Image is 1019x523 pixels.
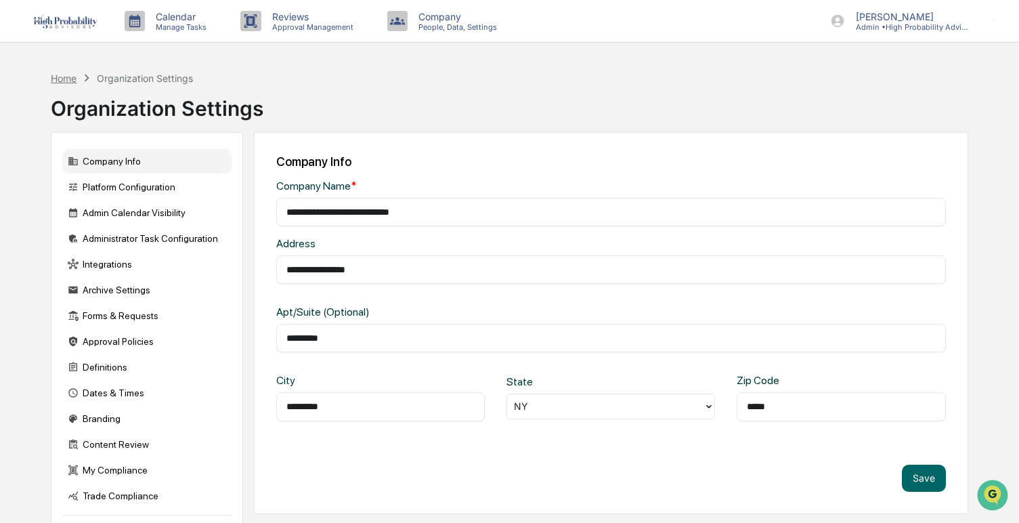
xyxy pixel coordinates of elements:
[51,85,263,121] div: Organization Settings
[51,72,77,84] div: Home
[14,171,35,193] img: Lauren Heyne
[14,28,246,50] p: How can we help?
[845,11,971,22] p: [PERSON_NAME]
[42,184,110,195] span: [PERSON_NAME]
[95,299,164,310] a: Powered byPylon
[737,374,831,387] div: Zip Code
[14,104,38,128] img: 1746055101610-c473b297-6a78-478c-a979-82029cc54cd1
[27,266,85,280] span: Data Lookup
[145,22,213,32] p: Manage Tasks
[61,117,186,128] div: We're available if you need us!
[62,175,232,199] div: Platform Configuration
[62,329,232,354] div: Approval Policies
[32,14,97,28] img: logo
[408,11,504,22] p: Company
[62,149,232,173] div: Company Info
[14,268,24,278] div: 🔎
[14,242,24,253] div: 🖐️
[845,22,971,32] p: Admin • High Probability Advisors, LLC
[145,11,213,22] p: Calendar
[210,148,246,164] button: See all
[28,104,53,128] img: 8933085812038_c878075ebb4cc5468115_72.jpg
[8,235,93,259] a: 🖐️Preclearance
[276,237,578,250] div: Address
[62,458,232,482] div: My Compliance
[61,104,222,117] div: Start new chat
[230,108,246,124] button: Start new chat
[976,478,1012,515] iframe: Open customer support
[276,154,946,169] div: Company Info
[112,240,168,254] span: Attestations
[276,180,578,192] div: Company Name
[62,432,232,457] div: Content Review
[62,381,232,405] div: Dates & Times
[14,150,91,161] div: Past conversations
[93,235,173,259] a: 🗄️Attestations
[62,201,232,225] div: Admin Calendar Visibility
[62,278,232,302] div: Archive Settings
[98,242,109,253] div: 🗄️
[120,184,148,195] span: [DATE]
[276,306,578,318] div: Apt/Suite (Optional)
[62,406,232,431] div: Branding
[261,22,360,32] p: Approval Management
[97,72,193,84] div: Organization Settings
[276,374,370,387] div: City
[408,22,504,32] p: People, Data, Settings
[62,484,232,508] div: Trade Compliance
[8,261,91,285] a: 🔎Data Lookup
[902,465,946,492] button: Save
[261,11,360,22] p: Reviews
[62,304,232,328] div: Forms & Requests
[506,375,601,388] div: State
[62,252,232,276] div: Integrations
[62,355,232,379] div: Definitions
[62,226,232,251] div: Administrator Task Configuration
[112,184,117,195] span: •
[135,299,164,310] span: Pylon
[27,240,87,254] span: Preclearance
